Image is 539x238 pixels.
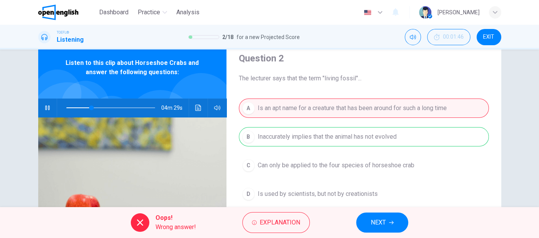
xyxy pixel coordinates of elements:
button: Practice [135,5,170,19]
button: NEXT [356,212,408,233]
div: Hide [427,29,470,45]
a: OpenEnglish logo [38,5,96,20]
button: Explanation [242,212,310,233]
span: Analysis [176,8,199,17]
h4: Question 2 [239,52,489,65]
img: en [363,10,372,15]
div: [PERSON_NAME] [438,8,480,17]
span: Dashboard [99,8,128,17]
button: Click to see the audio transcription [192,99,204,117]
span: Wrong answer! [155,223,196,232]
img: OpenEnglish logo [38,5,79,20]
span: TOEFL® [57,30,69,35]
span: for a new Projected Score [237,32,300,42]
span: 00:01:46 [443,34,464,40]
span: 04m 29s [161,99,189,117]
span: The lecturer says that the term "living fossil"... [239,74,489,83]
img: Profile picture [419,6,431,19]
span: Explanation [260,217,300,228]
button: 00:01:46 [427,29,470,45]
div: Mute [405,29,421,45]
span: Listen to this clip about Horseshoe Crabs and answer the following questions: [63,58,201,77]
span: EXIT [483,34,494,40]
span: Practice [138,8,160,17]
span: 2 / 18 [222,32,233,42]
span: Oops! [155,213,196,223]
button: Analysis [173,5,203,19]
button: EXIT [476,29,501,45]
h1: Listening [57,35,84,44]
span: NEXT [371,217,386,228]
button: Dashboard [96,5,132,19]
